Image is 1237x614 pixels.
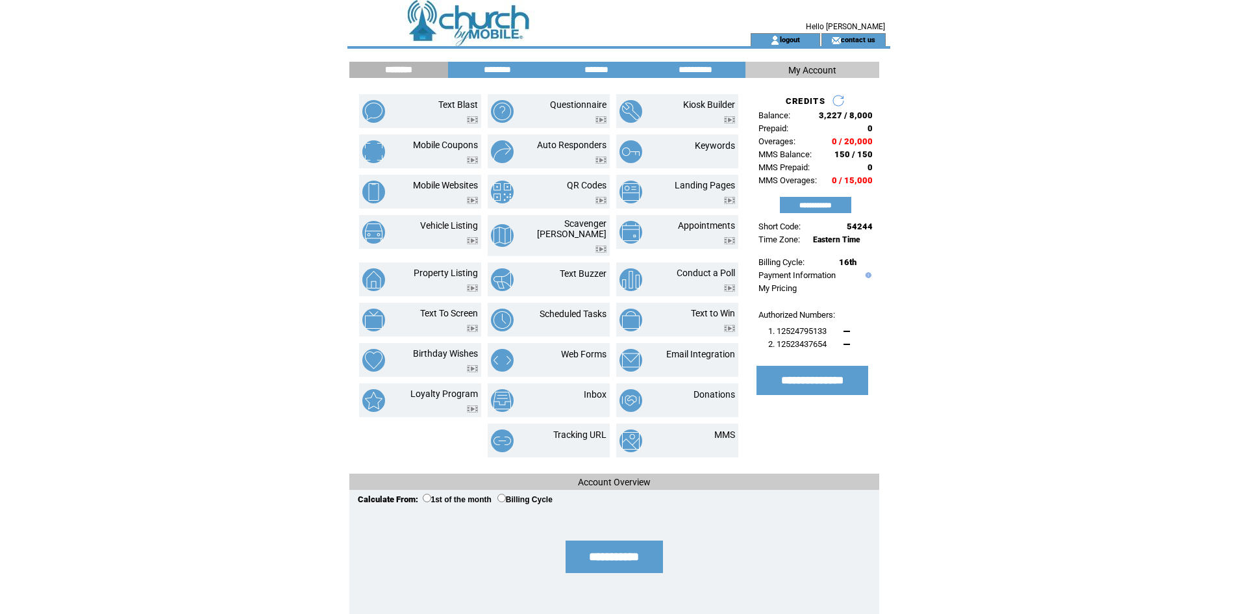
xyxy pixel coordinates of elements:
span: Prepaid: [758,123,788,133]
span: Account Overview [578,477,651,487]
img: video.png [595,197,606,204]
img: video.png [724,237,735,244]
a: Property Listing [414,268,478,278]
span: 150 / 150 [834,149,873,159]
a: logout [780,35,800,44]
label: Billing Cycle [497,495,553,504]
span: 54244 [847,222,873,231]
img: qr-codes.png [491,181,514,203]
span: 3,227 / 8,000 [819,110,873,120]
a: Text Buzzer [560,268,606,279]
span: 0 [868,123,873,133]
img: birthday-wishes.png [362,349,385,372]
img: video.png [467,325,478,332]
img: loyalty-program.png [362,389,385,412]
span: Time Zone: [758,235,800,244]
span: MMS Overages: [758,175,817,185]
img: account_icon.gif [770,35,780,45]
a: Scheduled Tasks [540,309,606,319]
a: Auto Responders [537,140,606,150]
img: video.png [595,116,606,123]
img: property-listing.png [362,268,385,291]
img: text-blast.png [362,100,385,123]
span: 0 / 15,000 [832,175,873,185]
img: tracking-url.png [491,429,514,452]
img: conduct-a-poll.png [619,268,642,291]
a: Birthday Wishes [413,348,478,359]
span: 16th [839,257,856,267]
span: 0 / 20,000 [832,136,873,146]
img: video.png [724,285,735,292]
a: contact us [841,35,875,44]
img: video.png [467,237,478,244]
span: CREDITS [786,96,825,106]
span: Eastern Time [813,235,860,244]
a: Questionnaire [550,99,606,110]
img: inbox.png [491,389,514,412]
img: help.gif [862,272,871,278]
img: mms.png [619,429,642,452]
input: Billing Cycle [497,494,506,502]
label: 1st of the month [423,495,492,504]
a: Loyalty Program [410,389,478,399]
input: 1st of the month [423,494,431,502]
img: video.png [467,116,478,123]
img: video.png [467,365,478,372]
a: Email Integration [666,349,735,359]
span: MMS Prepaid: [758,162,810,172]
a: Appointments [678,220,735,231]
img: web-forms.png [491,349,514,372]
a: Web Forms [561,349,606,359]
img: landing-pages.png [619,181,642,203]
a: Donations [693,389,735,400]
a: Inbox [584,389,606,400]
img: video.png [595,246,606,253]
img: scavenger-hunt.png [491,224,514,247]
span: Authorized Numbers: [758,310,835,320]
img: donations.png [619,389,642,412]
img: video.png [724,116,735,123]
img: video.png [595,157,606,164]
img: video.png [467,157,478,164]
a: Keywords [695,140,735,151]
span: Calculate From: [358,494,418,504]
a: Text to Win [691,308,735,318]
span: MMS Balance: [758,149,812,159]
span: Short Code: [758,222,801,231]
img: keywords.png [619,140,642,163]
img: appointments.png [619,221,642,244]
img: video.png [467,405,478,413]
img: video.png [467,197,478,204]
a: Scavenger [PERSON_NAME] [537,218,606,239]
a: QR Codes [567,180,606,190]
img: video.png [724,197,735,204]
img: auto-responders.png [491,140,514,163]
img: email-integration.png [619,349,642,372]
a: Mobile Websites [413,180,478,190]
img: scheduled-tasks.png [491,309,514,331]
a: Text Blast [438,99,478,110]
span: My Account [788,65,836,75]
a: Mobile Coupons [413,140,478,150]
a: Landing Pages [675,180,735,190]
img: video.png [467,285,478,292]
img: vehicle-listing.png [362,221,385,244]
img: questionnaire.png [491,100,514,123]
a: My Pricing [758,283,797,293]
a: Text To Screen [420,308,478,318]
a: Tracking URL [553,429,606,440]
img: contact_us_icon.gif [831,35,841,45]
a: Kiosk Builder [683,99,735,110]
img: text-to-screen.png [362,309,385,331]
span: Balance: [758,110,790,120]
img: mobile-websites.png [362,181,385,203]
span: Hello [PERSON_NAME] [806,22,885,31]
a: Payment Information [758,270,836,280]
img: text-to-win.png [619,309,642,331]
img: text-buzzer.png [491,268,514,291]
a: Conduct a Poll [677,268,735,278]
a: Vehicle Listing [420,220,478,231]
span: 1. 12524795133 [768,326,827,336]
img: mobile-coupons.png [362,140,385,163]
span: 2. 12523437654 [768,339,827,349]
